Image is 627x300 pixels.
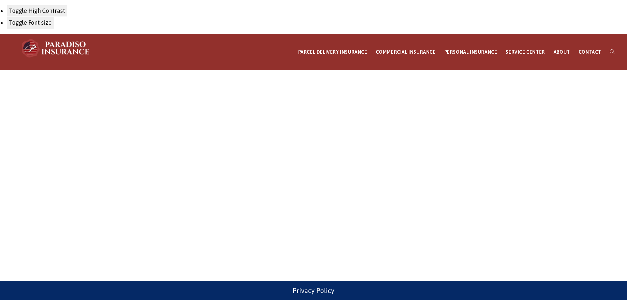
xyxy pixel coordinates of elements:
span: PARCEL DELIVERY INSURANCE [298,49,367,55]
span: ABOUT [554,49,570,55]
span: PERSONAL INSURANCE [444,49,497,55]
span: SERVICE CENTER [506,49,545,55]
a: Privacy Policy [293,287,334,294]
img: Paradiso Insurance [20,39,92,58]
span: Toggle High Contrast [9,7,65,14]
a: PERSONAL INSURANCE [440,34,502,70]
a: COMMERCIAL INSURANCE [372,34,440,70]
button: Toggle High Contrast [7,5,67,17]
span: Toggle Font size [9,19,52,26]
span: CONTACT [579,49,601,55]
a: ABOUT [549,34,574,70]
a: PARCEL DELIVERY INSURANCE [294,34,372,70]
button: Toggle Font size [7,17,54,29]
a: SERVICE CENTER [501,34,549,70]
a: CONTACT [574,34,606,70]
span: COMMERCIAL INSURANCE [376,49,436,55]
